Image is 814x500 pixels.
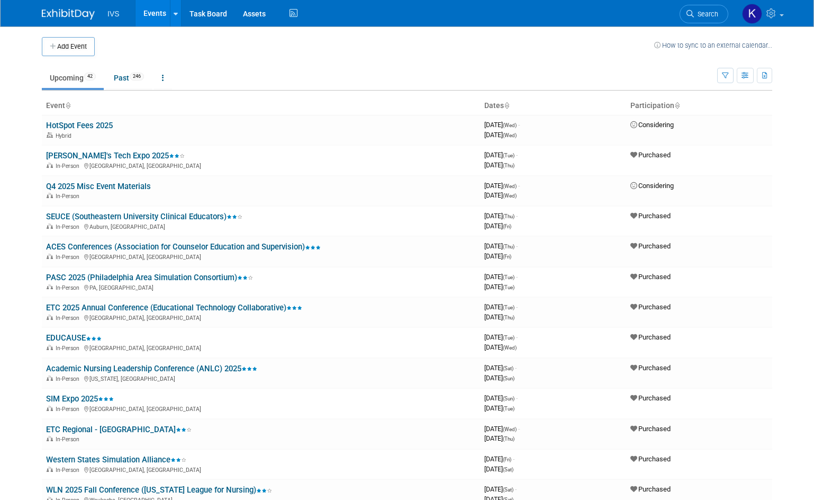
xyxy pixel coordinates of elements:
[503,457,511,462] span: (Fri)
[518,425,520,433] span: -
[630,485,671,493] span: Purchased
[503,183,517,189] span: (Wed)
[630,333,671,341] span: Purchased
[46,212,242,221] a: SEUCE (Southeastern University Clinical Educators)
[47,345,53,350] img: In-Person Event
[503,376,514,381] span: (Sun)
[46,374,476,382] div: [US_STATE], [GEOGRAPHIC_DATA]
[56,163,83,169] span: In-Person
[503,335,514,341] span: (Tue)
[484,313,514,321] span: [DATE]
[46,313,476,322] div: [GEOGRAPHIC_DATA], [GEOGRAPHIC_DATA]
[630,212,671,220] span: Purchased
[630,364,671,372] span: Purchased
[680,5,728,23] a: Search
[503,315,514,320] span: (Thu)
[47,284,53,290] img: In-Person Event
[503,467,513,472] span: (Sat)
[47,254,53,259] img: In-Person Event
[484,121,520,129] span: [DATE]
[65,101,70,110] a: Sort by Event Name
[484,425,520,433] span: [DATE]
[742,4,762,24] img: Kate Wroblewski
[42,9,95,20] img: ExhibitDay
[516,242,518,250] span: -
[46,161,476,169] div: [GEOGRAPHIC_DATA], [GEOGRAPHIC_DATA]
[503,274,514,280] span: (Tue)
[46,283,476,291] div: PA, [GEOGRAPHIC_DATA]
[480,97,626,115] th: Dates
[503,487,513,493] span: (Sat)
[503,426,517,432] span: (Wed)
[56,345,83,352] span: In-Person
[484,131,517,139] span: [DATE]
[107,10,120,18] span: IVS
[484,242,518,250] span: [DATE]
[484,273,518,281] span: [DATE]
[503,396,514,401] span: (Sun)
[46,333,102,343] a: EDUCAUSE
[42,97,480,115] th: Event
[503,284,514,290] span: (Tue)
[503,345,517,351] span: (Wed)
[516,212,518,220] span: -
[503,365,513,371] span: (Sat)
[46,364,257,373] a: Academic Nursing Leadership Conference (ANLC) 2025
[503,244,514,249] span: (Thu)
[484,455,514,463] span: [DATE]
[84,73,96,81] span: 42
[516,151,518,159] span: -
[130,73,144,81] span: 246
[630,151,671,159] span: Purchased
[503,132,517,138] span: (Wed)
[630,273,671,281] span: Purchased
[503,122,517,128] span: (Wed)
[46,465,476,474] div: [GEOGRAPHIC_DATA], [GEOGRAPHIC_DATA]
[47,224,53,229] img: In-Person Event
[47,163,53,168] img: In-Person Event
[42,37,95,56] button: Add Event
[46,222,476,230] div: Auburn, [GEOGRAPHIC_DATA]
[503,254,511,260] span: (Fri)
[674,101,680,110] a: Sort by Participation Type
[630,182,674,190] span: Considering
[484,343,517,351] span: [DATE]
[46,273,253,282] a: PASC 2025 (Philadelphia Area Simulation Consortium)
[46,252,476,261] div: [GEOGRAPHIC_DATA], [GEOGRAPHIC_DATA]
[518,121,520,129] span: -
[484,212,518,220] span: [DATE]
[46,425,192,434] a: ETC Regional - [GEOGRAPHIC_DATA]
[46,121,113,130] a: HotSpot Fees 2025
[106,68,152,88] a: Past246
[56,254,83,261] span: In-Person
[630,303,671,311] span: Purchased
[484,434,514,442] span: [DATE]
[516,273,518,281] span: -
[654,41,772,49] a: How to sync to an external calendar...
[56,376,83,382] span: In-Person
[516,394,518,402] span: -
[46,151,185,160] a: [PERSON_NAME]'s Tech Expo 2025
[56,193,83,200] span: In-Person
[626,97,772,115] th: Participation
[56,315,83,322] span: In-Person
[484,394,518,402] span: [DATE]
[630,242,671,250] span: Purchased
[484,465,513,473] span: [DATE]
[504,101,509,110] a: Sort by Start Date
[46,485,272,495] a: WLN 2025 Fall Conference ([US_STATE] League for Nursing)
[46,455,186,465] a: Western States Simulation Alliance
[503,305,514,310] span: (Tue)
[518,182,520,190] span: -
[56,224,83,230] span: In-Person
[484,161,514,169] span: [DATE]
[47,193,53,198] img: In-Person Event
[47,436,53,441] img: In-Person Event
[630,455,671,463] span: Purchased
[46,242,321,252] a: ACES Conferences (Association for Counselor Education and Supervision)
[484,364,517,372] span: [DATE]
[47,376,53,381] img: In-Person Event
[484,151,518,159] span: [DATE]
[42,68,104,88] a: Upcoming42
[484,404,514,412] span: [DATE]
